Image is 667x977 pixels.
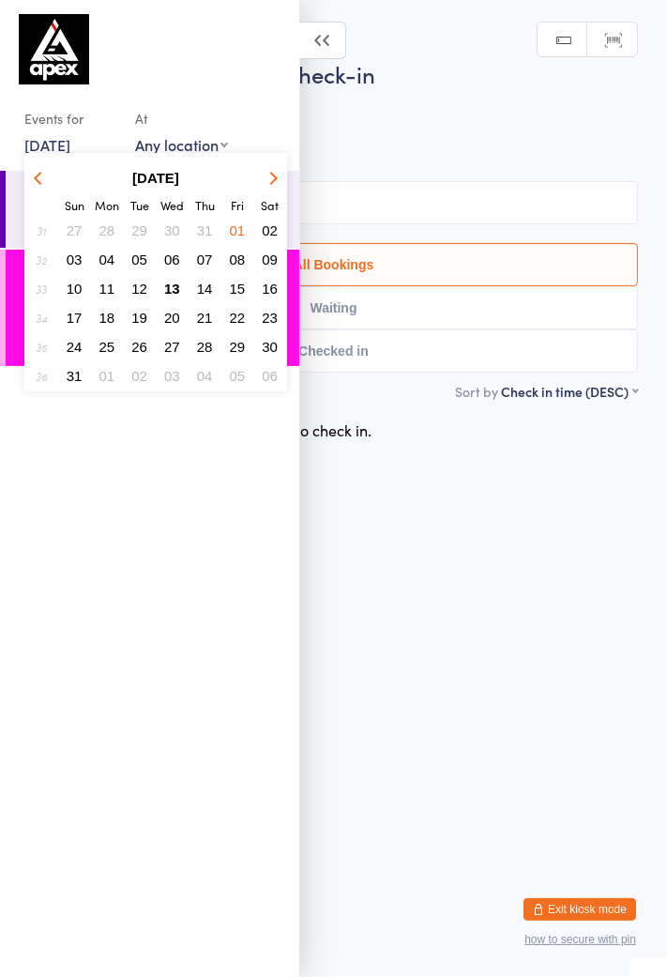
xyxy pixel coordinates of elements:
[135,134,228,155] div: Any location
[131,252,147,267] span: 05
[132,170,179,186] strong: [DATE]
[60,218,89,243] button: 27
[158,334,187,359] button: 27
[160,197,184,213] small: Wednesday
[190,305,220,330] button: 21
[135,103,228,134] div: At
[501,382,638,401] div: Check in time (DESC)
[158,305,187,330] button: 20
[230,368,246,384] span: 05
[262,252,278,267] span: 09
[223,363,252,389] button: 05
[99,339,115,355] span: 25
[524,933,636,946] button: how to secure with pin
[164,222,180,238] span: 30
[190,276,220,301] button: 14
[131,310,147,326] span: 19
[67,368,83,384] span: 31
[36,282,47,297] em: 33
[125,276,154,301] button: 12
[231,197,244,213] small: Friday
[29,243,638,286] button: All Bookings
[255,247,284,272] button: 09
[262,368,278,384] span: 06
[223,305,252,330] button: 22
[190,247,220,272] button: 07
[65,197,84,213] small: Sunday
[99,252,115,267] span: 04
[262,339,278,355] span: 30
[99,281,115,297] span: 11
[255,218,284,243] button: 02
[262,310,278,326] span: 23
[164,281,180,297] span: 13
[230,252,246,267] span: 08
[523,898,636,921] button: Exit kiosk mode
[164,252,180,267] span: 06
[190,363,220,389] button: 04
[19,14,89,84] img: Apex BJJ
[29,286,638,329] button: Waiting
[255,334,284,359] button: 30
[60,247,89,272] button: 03
[24,103,116,134] div: Events for
[197,310,213,326] span: 21
[29,99,609,117] span: [DATE] 6:00pm
[125,334,154,359] button: 26
[164,368,180,384] span: 03
[230,222,246,238] span: 01
[158,247,187,272] button: 06
[67,281,83,297] span: 10
[6,250,299,366] a: 6:00 -7:00 pmWomen's Intermediate & Advanced[PERSON_NAME] and [PERSON_NAME]
[197,222,213,238] span: 31
[36,369,47,384] em: 36
[130,197,149,213] small: Tuesday
[262,281,278,297] span: 16
[99,310,115,326] span: 18
[95,197,119,213] small: Monday
[230,310,246,326] span: 22
[60,363,89,389] button: 31
[223,334,252,359] button: 29
[255,305,284,330] button: 23
[223,218,252,243] button: 01
[60,334,89,359] button: 24
[37,223,46,238] em: 31
[29,136,638,155] span: Women's Room
[29,329,638,373] button: Checked in
[190,218,220,243] button: 31
[230,339,246,355] span: 29
[99,222,115,238] span: 28
[93,363,122,389] button: 01
[262,222,278,238] span: 02
[125,305,154,330] button: 19
[190,334,220,359] button: 28
[197,368,213,384] span: 04
[131,368,147,384] span: 02
[93,247,122,272] button: 04
[197,281,213,297] span: 14
[164,339,180,355] span: 27
[158,276,187,301] button: 13
[99,368,115,384] span: 01
[93,218,122,243] button: 28
[131,222,147,238] span: 29
[223,276,252,301] button: 15
[36,340,47,355] em: 35
[60,276,89,301] button: 10
[255,363,284,389] button: 06
[131,339,147,355] span: 26
[125,247,154,272] button: 05
[93,305,122,330] button: 18
[158,218,187,243] button: 30
[255,276,284,301] button: 16
[67,339,83,355] span: 24
[158,363,187,389] button: 03
[455,382,498,401] label: Sort by
[125,218,154,243] button: 29
[230,281,246,297] span: 15
[67,222,83,238] span: 27
[197,339,213,355] span: 28
[93,276,122,301] button: 11
[164,310,180,326] span: 20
